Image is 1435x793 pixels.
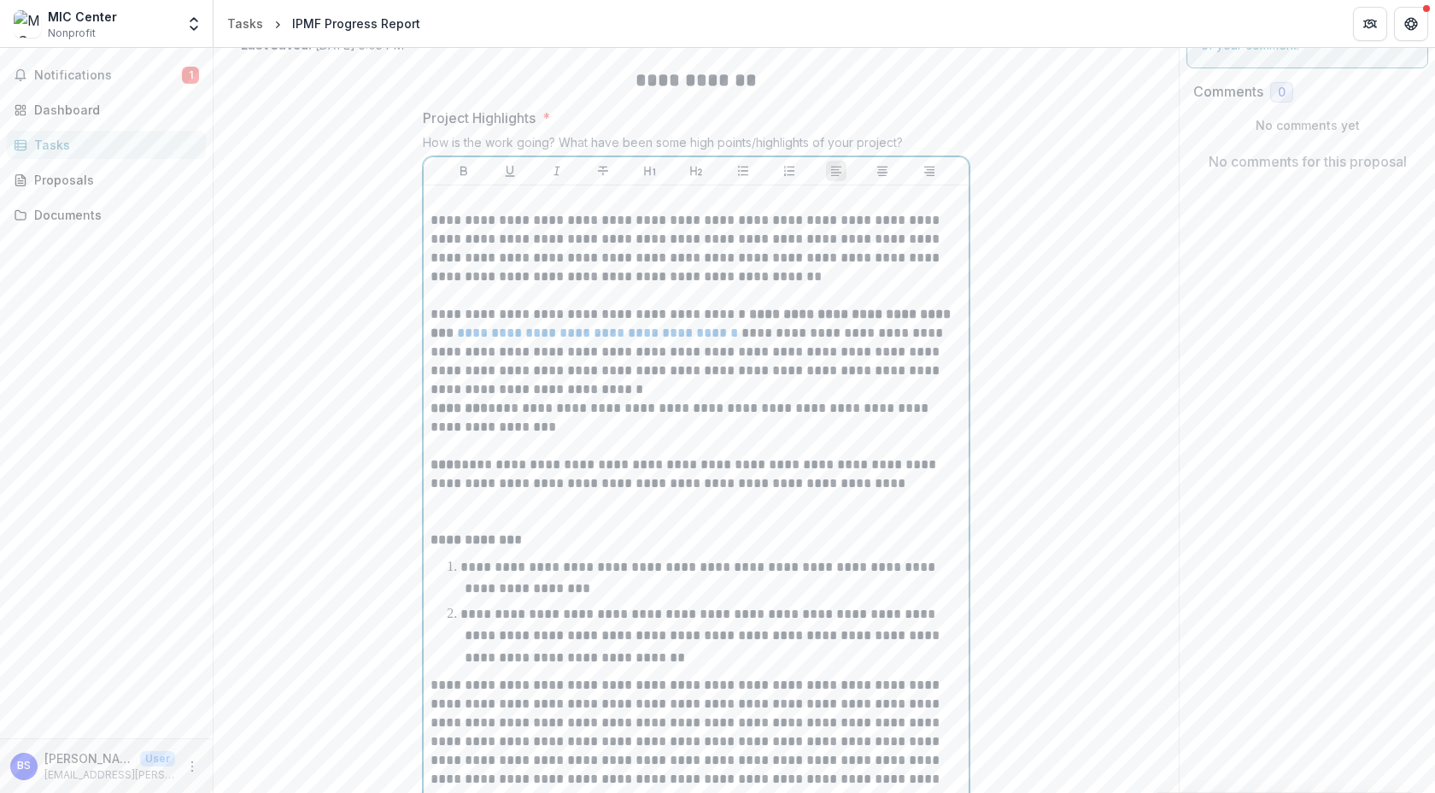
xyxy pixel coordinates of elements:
[593,161,613,181] button: Strike
[34,206,192,224] div: Documents
[34,136,192,154] div: Tasks
[733,161,753,181] button: Bullet List
[34,101,192,119] div: Dashboard
[182,756,202,777] button: More
[14,10,41,38] img: MIC Center
[140,751,175,767] p: User
[7,62,206,89] button: Notifications1
[44,749,133,767] p: [PERSON_NAME]
[220,11,427,36] nav: breadcrumb
[686,161,706,181] button: Heading 2
[34,68,182,83] span: Notifications
[7,166,206,194] a: Proposals
[826,161,846,181] button: Align Left
[48,8,117,26] div: MIC Center
[1193,84,1263,100] h2: Comments
[182,67,199,84] span: 1
[640,161,660,181] button: Heading 1
[423,135,969,156] div: How is the work going? What have been some high points/highlights of your project?
[48,26,96,41] span: Nonprofit
[17,761,31,772] div: Briar Smith
[1353,7,1387,41] button: Partners
[547,161,567,181] button: Italicize
[872,161,893,181] button: Align Center
[44,767,175,783] p: [EMAIL_ADDRESS][PERSON_NAME][DOMAIN_NAME]
[454,161,474,181] button: Bold
[7,201,206,229] a: Documents
[182,7,206,41] button: Open entity switcher
[7,96,206,124] a: Dashboard
[779,161,799,181] button: Ordered List
[1209,151,1407,172] p: No comments for this proposal
[500,161,520,181] button: Underline
[227,15,263,32] div: Tasks
[1278,85,1286,100] span: 0
[919,161,940,181] button: Align Right
[220,11,270,36] a: Tasks
[292,15,420,32] div: IPMF Progress Report
[423,108,536,128] p: Project Highlights
[1394,7,1428,41] button: Get Help
[34,171,192,189] div: Proposals
[7,131,206,159] a: Tasks
[1193,116,1421,134] p: No comments yet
